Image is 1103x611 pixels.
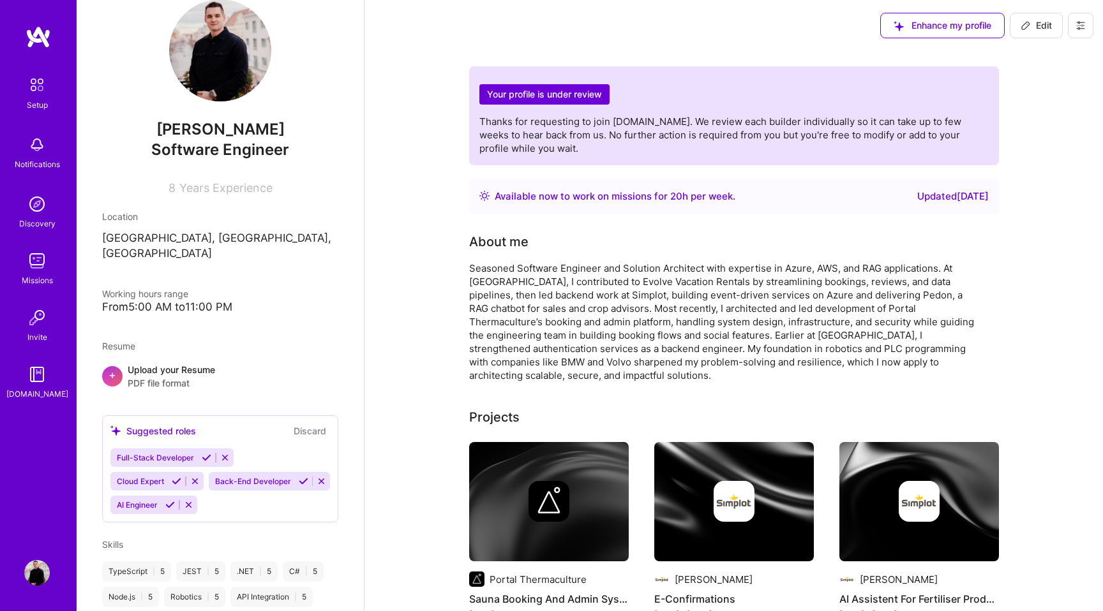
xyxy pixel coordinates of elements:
div: [PERSON_NAME] [675,573,753,586]
span: | [305,566,308,577]
img: Availability [479,191,490,201]
i: Accept [172,476,181,486]
div: TypeScript 5 [102,561,171,582]
span: | [140,592,143,602]
div: API Integration 5 [230,587,313,607]
a: User Avatar [21,560,53,585]
i: Accept [165,500,175,510]
div: .NET 5 [230,561,278,582]
div: Node.js 5 [102,587,159,607]
img: cover [469,442,629,562]
div: [PERSON_NAME] [860,573,938,586]
span: | [294,592,297,602]
img: User Avatar [24,560,50,585]
img: Company logo [654,571,670,587]
div: Upload your Resume [128,363,215,390]
span: | [153,566,155,577]
span: Working hours range [102,288,188,299]
div: Projects [469,408,520,427]
div: Available now to work on missions for h per week . [495,189,735,204]
div: Missions [22,274,53,287]
div: Updated [DATE] [917,189,989,204]
span: Edit [1021,19,1052,32]
div: From 5:00 AM to 11:00 PM [102,300,338,314]
img: setup [24,71,50,98]
span: + [109,368,116,381]
div: About me [469,232,529,251]
div: JEST 5 [176,561,225,582]
div: +Upload your ResumePDF file format [102,363,338,390]
span: | [207,566,209,577]
i: Accept [299,476,308,486]
div: Setup [27,98,48,112]
h2: Your profile is under review [479,84,610,105]
div: Invite [27,330,47,344]
span: | [259,566,262,577]
i: Accept [202,453,211,462]
img: cover [839,442,999,562]
div: Discovery [19,217,56,230]
img: Company logo [469,571,484,587]
span: Thanks for requesting to join [DOMAIN_NAME]. We review each builder individually so it can take u... [479,115,961,154]
h4: E-Confirmations [654,591,814,607]
img: logo [26,26,51,48]
span: Back-End Developer [215,476,291,486]
span: AI Engineer [117,500,158,510]
img: cover [654,442,814,562]
span: 20 [670,190,682,202]
i: Reject [184,500,193,510]
img: teamwork [24,248,50,274]
i: Reject [190,476,200,486]
i: Reject [220,453,230,462]
img: Company logo [529,481,569,522]
img: Invite [24,305,50,330]
span: Resume [102,341,135,351]
img: Company logo [839,571,855,587]
div: Seasoned Software Engineer and Solution Architect with expertise in Azure, AWS, and RAG applicati... [469,261,980,382]
div: Robotics 5 [164,587,225,607]
div: Portal Thermaculture [490,573,587,586]
span: Cloud Expert [117,476,164,486]
h4: Sauna Booking And Admin System [469,591,629,607]
span: Years Experience [179,181,273,195]
button: Discard [290,423,330,438]
span: | [207,592,209,602]
img: bell [24,132,50,158]
img: Company logo [714,481,754,522]
i: icon SuggestedTeams [110,425,121,436]
span: PDF file format [128,376,215,390]
span: Software Engineer [151,140,289,159]
p: [GEOGRAPHIC_DATA], [GEOGRAPHIC_DATA], [GEOGRAPHIC_DATA] [102,231,338,261]
div: Suggested roles [110,424,196,438]
img: guide book [24,362,50,387]
div: C# 5 [283,561,324,582]
button: Edit [1010,13,1063,38]
div: Notifications [15,158,60,171]
span: Skills [102,539,123,550]
div: Location [102,210,338,223]
div: [DOMAIN_NAME] [6,387,68,401]
span: 8 [169,181,176,195]
h4: AI Assistent For Fertiliser Products [839,591,999,607]
img: Company logo [899,481,940,522]
span: [PERSON_NAME] [102,120,338,139]
i: Reject [317,476,326,486]
span: Full-Stack Developer [117,453,194,462]
img: discovery [24,191,50,217]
